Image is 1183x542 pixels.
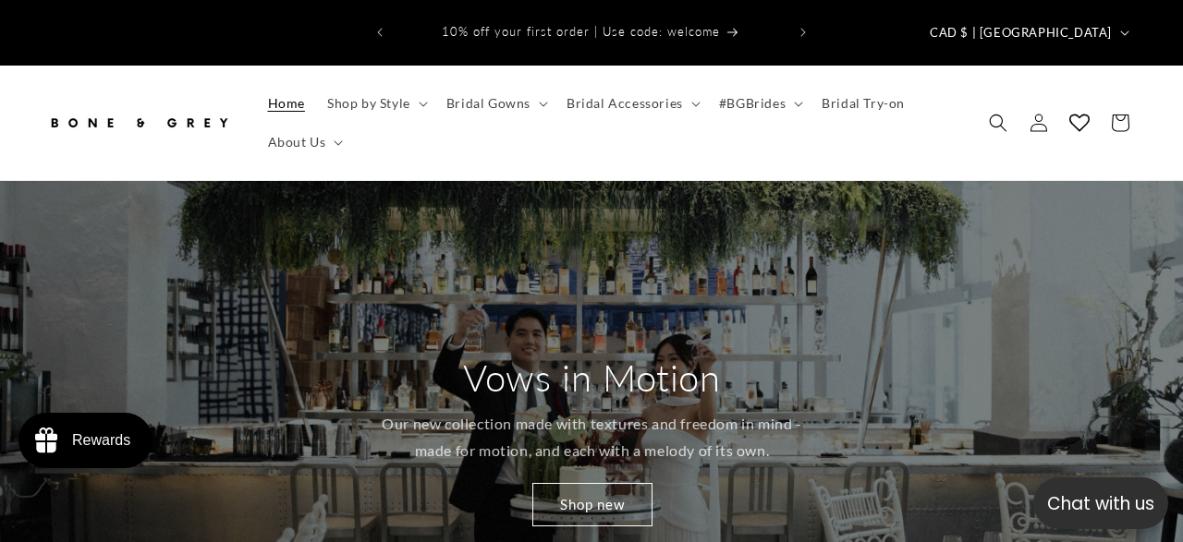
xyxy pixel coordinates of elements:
[719,95,786,112] span: #BGBrides
[360,15,400,50] button: Previous announcement
[257,123,351,162] summary: About Us
[72,432,130,449] div: Rewards
[40,95,238,150] a: Bone and Grey Bridal
[978,102,1018,143] summary: Search
[555,84,708,123] summary: Bridal Accessories
[316,84,435,123] summary: Shop by Style
[708,84,811,123] summary: #BGBrides
[811,84,916,123] a: Bridal Try-on
[1033,490,1168,517] p: Chat with us
[268,134,326,151] span: About Us
[531,482,652,525] a: Shop new
[822,95,905,112] span: Bridal Try-on
[1033,477,1168,529] button: Open chatbox
[435,84,555,123] summary: Bridal Gowns
[268,95,305,112] span: Home
[919,15,1137,50] button: CAD $ | [GEOGRAPHIC_DATA]
[257,84,316,123] a: Home
[463,354,720,402] h2: Vows in Motion
[783,15,823,50] button: Next announcement
[567,95,683,112] span: Bridal Accessories
[930,24,1112,42] span: CAD $ | [GEOGRAPHIC_DATA]
[46,102,231,143] img: Bone and Grey Bridal
[327,95,410,112] span: Shop by Style
[372,411,811,464] p: Our new collection made with textures and freedom in mind - made for motion, and each with a melo...
[446,95,531,112] span: Bridal Gowns
[442,24,720,39] span: 10% off your first order | Use code: welcome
